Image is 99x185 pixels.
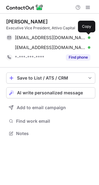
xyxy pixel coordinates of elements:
[6,129,95,138] button: Notes
[17,105,66,110] span: Add to email campaign
[16,131,93,136] span: Notes
[6,72,95,84] button: save-profile-one-click
[17,76,84,80] div: Save to List / ATS / CRM
[15,35,86,40] span: [EMAIL_ADDRESS][DOMAIN_NAME]
[16,118,93,124] span: Find work email
[6,25,95,31] div: Executive Vice President, Attivo Capital
[6,87,95,98] button: AI write personalized message
[6,18,48,25] div: [PERSON_NAME]
[6,102,95,113] button: Add to email campaign
[15,45,86,50] span: [EMAIL_ADDRESS][DOMAIN_NAME]
[17,90,83,95] span: AI write personalized message
[6,117,95,125] button: Find work email
[6,4,43,11] img: ContactOut v5.3.10
[66,54,90,60] button: Reveal Button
